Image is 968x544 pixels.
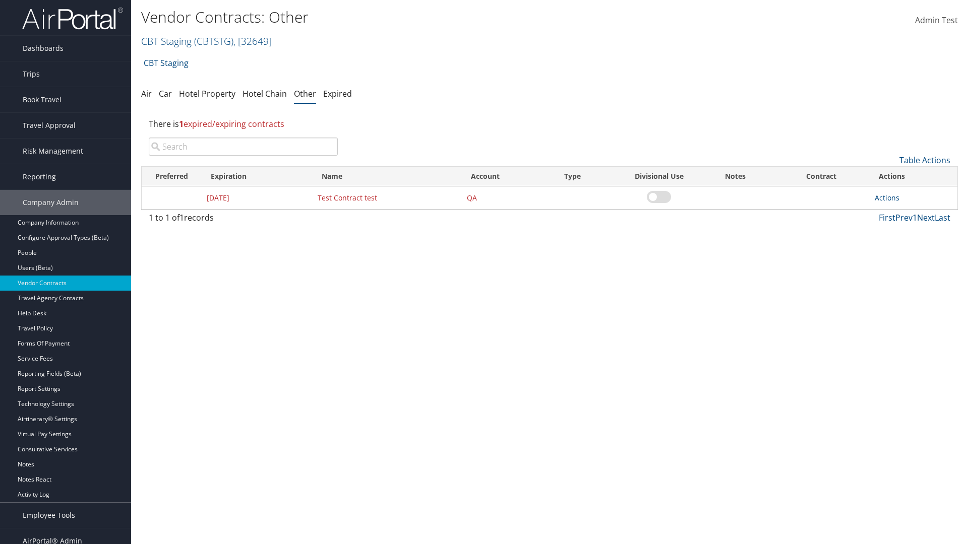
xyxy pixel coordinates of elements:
img: airportal-logo.png [22,7,123,30]
th: Notes: activate to sort column ascending [699,167,772,186]
a: Table Actions [899,155,950,166]
span: Dashboards [23,36,64,61]
a: First [879,212,895,223]
div: 1 to 1 of records [149,212,338,229]
a: 1 [913,212,917,223]
a: Hotel Property [179,88,235,99]
td: [DATE] [202,186,313,210]
span: Employee Tools [23,503,75,528]
a: CBT Staging [144,53,189,73]
th: Name: activate to sort column ascending [313,167,462,186]
span: Admin Test [915,15,958,26]
td: Test Contract test [313,186,462,210]
a: Other [294,88,316,99]
td: QA [462,186,555,210]
span: Risk Management [23,139,83,164]
strong: 1 [179,118,184,129]
span: Company Admin [23,190,79,215]
span: Trips [23,61,40,87]
a: Admin Test [915,5,958,36]
span: Reporting [23,164,56,189]
span: , [ 32649 ] [233,34,272,48]
th: Actions [870,167,957,186]
a: Prev [895,212,913,223]
span: Book Travel [23,87,62,112]
a: Expired [323,88,352,99]
a: Last [935,212,950,223]
input: Search [149,138,338,156]
a: CBT Staging [141,34,272,48]
span: expired/expiring contracts [179,118,284,129]
a: Actions [875,193,899,202]
a: Next [917,212,935,223]
a: Hotel Chain [243,88,287,99]
h1: Vendor Contracts: Other [141,7,686,28]
th: Expiration: activate to sort column descending [202,167,313,186]
a: Car [159,88,172,99]
th: Account: activate to sort column ascending [462,167,555,186]
th: Preferred: activate to sort column ascending [142,167,202,186]
th: Contract: activate to sort column ascending [772,167,870,186]
div: There is [141,110,958,138]
th: Type: activate to sort column ascending [555,167,619,186]
span: ( CBTSTG ) [194,34,233,48]
a: Air [141,88,152,99]
span: Travel Approval [23,113,76,138]
span: 1 [179,212,184,223]
th: Divisional Use: activate to sort column ascending [620,167,699,186]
